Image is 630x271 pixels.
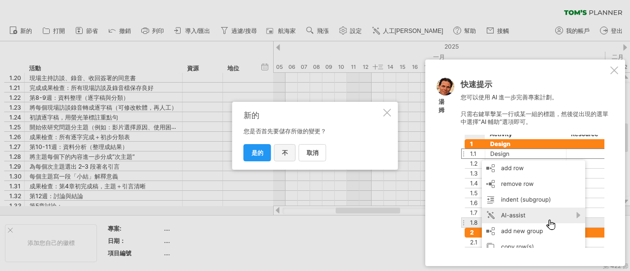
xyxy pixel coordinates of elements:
font: 您可以使用 AI 進一步完善專案計劃。 [461,93,558,101]
font: 您是否首先要儲存所做的變更？ [244,127,326,135]
a: 取消 [299,144,326,161]
font: 不 [282,149,288,156]
a: 不 [274,144,296,161]
font: 只需右鍵單擊某一行或某一組的標題，然後從出現的選單中選擇“AI 輔助”選項即可。 [461,110,608,126]
font: 快速提示 [461,79,492,89]
font: 取消 [307,149,318,156]
font: 是的 [252,149,263,156]
font: 湯姆 [439,98,444,114]
font: 新的 [244,110,259,120]
a: 是的 [244,144,271,161]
